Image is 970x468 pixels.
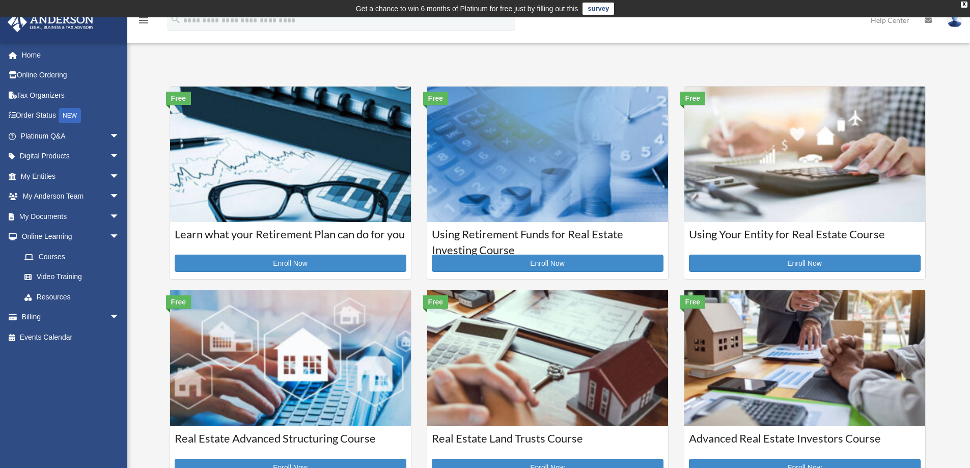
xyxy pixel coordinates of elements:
h3: Learn what your Retirement Plan can do for you [175,227,406,252]
div: Free [166,92,191,105]
a: survey [583,3,614,15]
h3: Using Retirement Funds for Real Estate Investing Course [432,227,663,252]
span: arrow_drop_down [109,126,130,147]
span: arrow_drop_down [109,186,130,207]
a: Courses [14,246,130,267]
a: My Anderson Teamarrow_drop_down [7,186,135,207]
a: Events Calendar [7,327,135,347]
h3: Advanced Real Estate Investors Course [689,431,921,456]
a: Enroll Now [689,255,921,272]
i: menu [137,14,150,26]
a: Home [7,45,135,65]
a: Enroll Now [432,255,663,272]
span: arrow_drop_down [109,227,130,247]
a: Online Learningarrow_drop_down [7,227,135,247]
div: Free [423,92,449,105]
span: arrow_drop_down [109,166,130,187]
div: Get a chance to win 6 months of Platinum for free just by filling out this [356,3,578,15]
h3: Real Estate Advanced Structuring Course [175,431,406,456]
a: Digital Productsarrow_drop_down [7,146,135,167]
a: My Documentsarrow_drop_down [7,206,135,227]
div: Free [166,295,191,309]
a: Video Training [14,267,135,287]
div: Free [423,295,449,309]
span: arrow_drop_down [109,307,130,328]
a: Platinum Q&Aarrow_drop_down [7,126,135,146]
a: My Entitiesarrow_drop_down [7,166,135,186]
a: Billingarrow_drop_down [7,307,135,327]
div: NEW [59,108,81,123]
span: arrow_drop_down [109,206,130,227]
a: Enroll Now [175,255,406,272]
a: menu [137,18,150,26]
div: close [961,2,967,8]
div: Free [680,295,706,309]
img: User Pic [947,13,962,27]
a: Resources [14,287,135,307]
h3: Real Estate Land Trusts Course [432,431,663,456]
img: Anderson Advisors Platinum Portal [5,12,97,32]
h3: Using Your Entity for Real Estate Course [689,227,921,252]
div: Free [680,92,706,105]
i: search [170,14,181,25]
a: Online Ordering [7,65,135,86]
a: Order StatusNEW [7,105,135,126]
a: Tax Organizers [7,85,135,105]
span: arrow_drop_down [109,146,130,167]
